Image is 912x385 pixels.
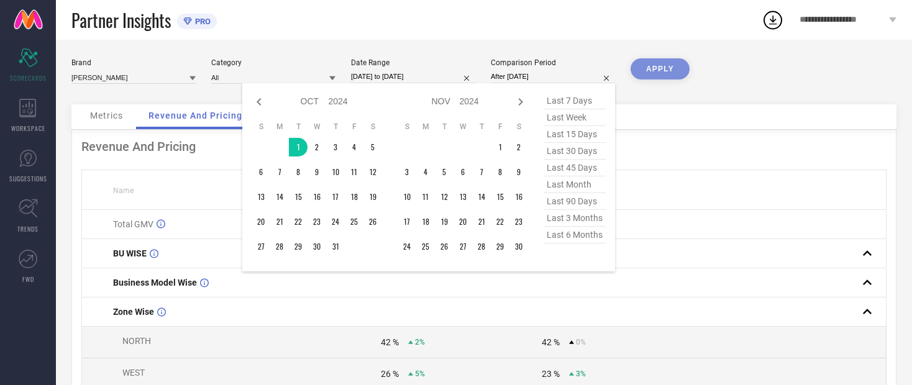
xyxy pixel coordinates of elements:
[435,212,454,231] td: Tue Nov 19 2024
[416,188,435,206] td: Mon Nov 11 2024
[308,122,326,132] th: Wednesday
[472,163,491,181] td: Thu Nov 07 2024
[472,237,491,256] td: Thu Nov 28 2024
[252,188,270,206] td: Sun Oct 13 2024
[542,337,560,347] div: 42 %
[454,163,472,181] td: Wed Nov 06 2024
[454,212,472,231] td: Wed Nov 20 2024
[544,109,606,126] span: last week
[544,93,606,109] span: last 7 days
[289,237,308,256] td: Tue Oct 29 2024
[509,212,528,231] td: Sat Nov 23 2024
[90,111,123,120] span: Metrics
[351,58,475,67] div: Date Range
[398,188,416,206] td: Sun Nov 10 2024
[11,124,45,133] span: WORKSPACE
[326,163,345,181] td: Thu Oct 10 2024
[192,17,211,26] span: PRO
[252,122,270,132] th: Sunday
[326,212,345,231] td: Thu Oct 24 2024
[398,212,416,231] td: Sun Nov 17 2024
[113,219,153,229] span: Total GMV
[509,122,528,132] th: Saturday
[472,188,491,206] td: Thu Nov 14 2024
[491,138,509,156] td: Fri Nov 01 2024
[308,188,326,206] td: Wed Oct 16 2024
[398,122,416,132] th: Sunday
[308,163,326,181] td: Wed Oct 09 2024
[491,188,509,206] td: Fri Nov 15 2024
[491,70,615,83] input: Select comparison period
[17,224,39,233] span: TRENDS
[122,336,151,346] span: NORTH
[211,58,335,67] div: Category
[454,237,472,256] td: Wed Nov 27 2024
[270,188,289,206] td: Mon Oct 14 2024
[363,188,382,206] td: Sat Oct 19 2024
[435,122,454,132] th: Tuesday
[472,122,491,132] th: Thursday
[10,73,47,83] span: SCORECARDS
[270,163,289,181] td: Mon Oct 07 2024
[398,237,416,256] td: Sun Nov 24 2024
[71,58,196,67] div: Brand
[9,174,47,183] span: SUGGESTIONS
[544,193,606,210] span: last 90 days
[81,139,887,154] div: Revenue And Pricing
[544,143,606,160] span: last 30 days
[491,122,509,132] th: Friday
[289,163,308,181] td: Tue Oct 08 2024
[148,111,242,120] span: Revenue And Pricing
[345,122,363,132] th: Friday
[416,237,435,256] td: Mon Nov 25 2024
[113,248,147,258] span: BU WISE
[435,237,454,256] td: Tue Nov 26 2024
[351,70,475,83] input: Select date range
[472,212,491,231] td: Thu Nov 21 2024
[289,212,308,231] td: Tue Oct 22 2024
[345,163,363,181] td: Fri Oct 11 2024
[544,227,606,243] span: last 6 months
[71,7,171,33] span: Partner Insights
[381,369,399,379] div: 26 %
[326,138,345,156] td: Thu Oct 03 2024
[762,9,784,31] div: Open download list
[22,274,34,284] span: FWD
[113,278,197,288] span: Business Model Wise
[491,58,615,67] div: Comparison Period
[491,212,509,231] td: Fri Nov 22 2024
[252,237,270,256] td: Sun Oct 27 2024
[113,186,134,195] span: Name
[398,163,416,181] td: Sun Nov 03 2024
[381,337,399,347] div: 42 %
[289,122,308,132] th: Tuesday
[509,138,528,156] td: Sat Nov 02 2024
[513,94,528,109] div: Next month
[270,212,289,231] td: Mon Oct 21 2024
[326,237,345,256] td: Thu Oct 31 2024
[270,237,289,256] td: Mon Oct 28 2024
[363,122,382,132] th: Saturday
[544,176,606,193] span: last month
[122,368,145,378] span: WEST
[252,212,270,231] td: Sun Oct 20 2024
[491,163,509,181] td: Fri Nov 08 2024
[544,126,606,143] span: last 15 days
[252,163,270,181] td: Sun Oct 06 2024
[509,237,528,256] td: Sat Nov 30 2024
[576,338,586,346] span: 0%
[416,212,435,231] td: Mon Nov 18 2024
[454,188,472,206] td: Wed Nov 13 2024
[415,338,425,346] span: 2%
[270,122,289,132] th: Monday
[363,212,382,231] td: Sat Oct 26 2024
[308,212,326,231] td: Wed Oct 23 2024
[416,122,435,132] th: Monday
[345,212,363,231] td: Fri Oct 25 2024
[576,369,586,378] span: 3%
[454,122,472,132] th: Wednesday
[113,307,154,317] span: Zone Wise
[289,188,308,206] td: Tue Oct 15 2024
[308,138,326,156] td: Wed Oct 02 2024
[544,160,606,176] span: last 45 days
